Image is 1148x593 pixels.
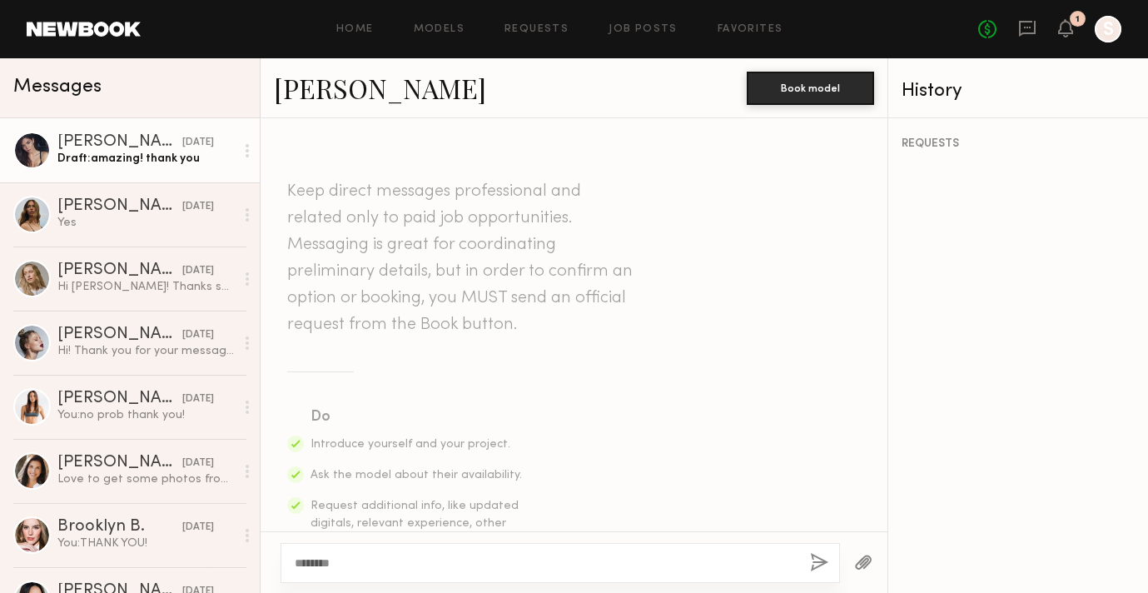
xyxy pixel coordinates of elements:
[287,178,637,338] header: Keep direct messages professional and related only to paid job opportunities. Messaging is great ...
[57,215,235,231] div: Yes
[57,391,182,407] div: [PERSON_NAME]
[336,24,374,35] a: Home
[57,343,235,359] div: Hi! Thank you for your message, unfortunately I’m already booked at this date. Let me know if som...
[13,77,102,97] span: Messages
[57,279,235,295] div: Hi [PERSON_NAME]! Thanks so much for reaching out, I would love to work with you but unfortunatel...
[57,536,235,551] div: You: THANK YOU!
[274,70,486,106] a: [PERSON_NAME]
[182,199,214,215] div: [DATE]
[57,455,182,471] div: [PERSON_NAME]
[504,24,569,35] a: Requests
[57,407,235,423] div: You: no prob thank you!
[747,80,874,94] a: Book model
[902,82,1135,101] div: History
[57,519,182,536] div: Brooklyn B.
[311,501,519,546] span: Request additional info, like updated digitals, relevant experience, other skills, etc.
[57,134,182,151] div: [PERSON_NAME]
[182,263,214,279] div: [DATE]
[57,198,182,215] div: [PERSON_NAME]
[57,151,235,167] div: Draft: amazing! thank you
[747,72,874,105] button: Book model
[182,456,214,471] div: [DATE]
[311,470,522,481] span: Ask the model about their availability.
[57,326,182,343] div: [PERSON_NAME]
[311,406,524,429] div: Do
[182,391,214,407] div: [DATE]
[182,327,214,343] div: [DATE]
[182,520,214,536] div: [DATE]
[414,24,465,35] a: Models
[718,24,783,35] a: Favorites
[182,135,214,151] div: [DATE]
[902,138,1135,150] div: REQUESTS
[57,471,235,487] div: Love to get some photos from our shoot day! Can you email them to me? [EMAIL_ADDRESS][DOMAIN_NAME]
[1095,16,1121,42] a: S
[57,262,182,279] div: [PERSON_NAME]
[1076,15,1080,24] div: 1
[311,439,510,450] span: Introduce yourself and your project.
[609,24,678,35] a: Job Posts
